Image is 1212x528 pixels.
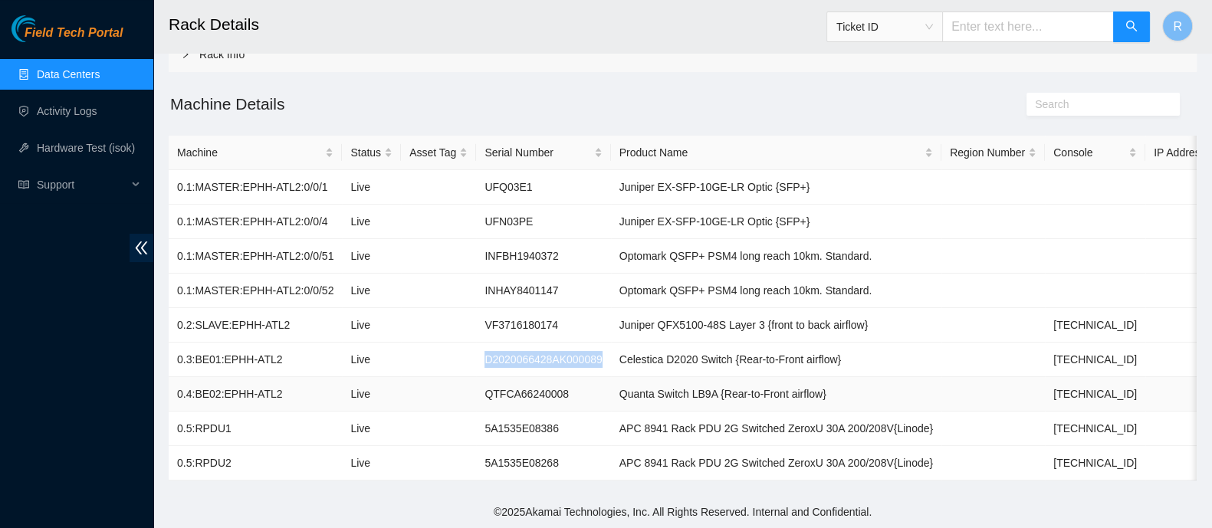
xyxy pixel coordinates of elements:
td: 5A1535E08386 [476,412,610,446]
td: Live [342,377,401,412]
td: D2020066428AK000089 [476,343,610,377]
span: read [18,179,29,190]
a: Data Centers [37,68,100,80]
td: UFN03PE [476,205,610,239]
img: Akamai Technologies [11,15,77,42]
td: Juniper QFX5100-48S Layer 3 {front to back airflow} [611,308,941,343]
td: 5A1535E08268 [476,446,610,480]
td: Live [342,446,401,480]
a: Akamai TechnologiesField Tech Portal [11,28,123,48]
button: R [1162,11,1193,41]
td: 0.1:MASTER:EPHH-ATL2:0/0/1 [169,170,342,205]
td: Live [342,308,401,343]
td: 0.1:MASTER:EPHH-ATL2:0/0/4 [169,205,342,239]
span: right [181,50,190,59]
td: VF3716180174 [476,308,610,343]
td: Juniper EX-SFP-10GE-LR Optic {SFP+} [611,205,941,239]
td: 0.1:MASTER:EPHH-ATL2:0/0/52 [169,274,342,308]
td: 0.2:SLAVE:EPHH-ATL2 [169,308,342,343]
td: Live [342,274,401,308]
footer: © 2025 Akamai Technologies, Inc. All Rights Reserved. Internal and Confidential. [153,496,1212,528]
td: Celestica D2020 Switch {Rear-to-Front airflow} [611,343,941,377]
td: QTFCA66240008 [476,377,610,412]
h2: Machine Details [169,91,940,116]
td: Juniper EX-SFP-10GE-LR Optic {SFP+} [611,170,941,205]
td: [TECHNICAL_ID] [1045,446,1145,480]
td: APC 8941 Rack PDU 2G Switched ZeroxU 30A 200/208V{Linode} [611,446,941,480]
td: [TECHNICAL_ID] [1045,412,1145,446]
span: search [1125,20,1138,34]
td: 0.5:RPDU2 [169,446,342,480]
td: UFQ03E1 [476,170,610,205]
a: Hardware Test (isok) [37,142,135,154]
td: [TECHNICAL_ID] [1045,377,1145,412]
div: Rack Info [169,37,1197,72]
input: Search [1035,96,1159,113]
td: Optomark QSFP+ PSM4 long reach 10km. Standard. [611,274,941,308]
td: [TECHNICAL_ID] [1045,308,1145,343]
td: INFBH1940372 [476,239,610,274]
td: Live [342,170,401,205]
td: Live [342,239,401,274]
td: 0.1:MASTER:EPHH-ATL2:0/0/51 [169,239,342,274]
button: search [1113,11,1150,42]
td: [TECHNICAL_ID] [1045,343,1145,377]
span: Ticket ID [836,15,933,38]
td: INHAY8401147 [476,274,610,308]
td: APC 8941 Rack PDU 2G Switched ZeroxU 30A 200/208V{Linode} [611,412,941,446]
td: Live [342,412,401,446]
td: Live [342,343,401,377]
td: Optomark QSFP+ PSM4 long reach 10km. Standard. [611,239,941,274]
a: Activity Logs [37,105,97,117]
input: Enter text here... [942,11,1114,42]
td: Quanta Switch LB9A {Rear-to-Front airflow} [611,377,941,412]
span: Field Tech Portal [25,26,123,41]
span: R [1173,17,1182,36]
td: 0.5:RPDU1 [169,412,342,446]
span: double-left [130,234,153,262]
span: Support [37,169,127,200]
td: 0.4:BE02:EPHH-ATL2 [169,377,342,412]
td: 0.3:BE01:EPHH-ATL2 [169,343,342,377]
td: Live [342,205,401,239]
